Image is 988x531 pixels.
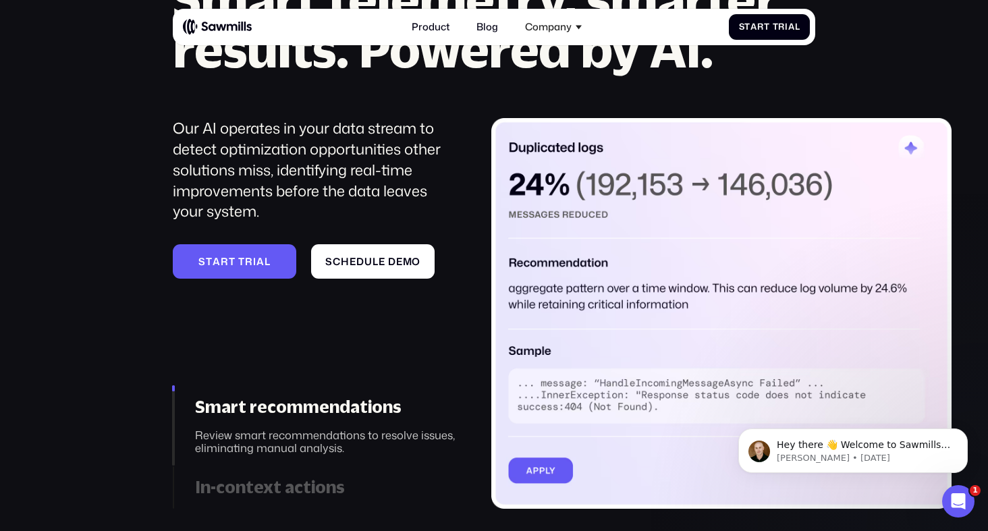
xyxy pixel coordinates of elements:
span: e [350,256,356,268]
span: m [403,256,412,268]
span: i [785,22,788,32]
span: t [206,256,213,268]
span: a [213,256,221,268]
span: r [221,256,229,268]
div: Company [525,21,572,33]
span: S [325,256,333,268]
span: S [198,256,206,268]
div: Smart recommendations [195,397,457,417]
span: d [356,256,364,268]
a: Starttrial [173,244,296,279]
iframe: Intercom notifications message [718,400,988,495]
div: Company [518,13,588,40]
span: r [757,22,764,32]
span: t [238,256,245,268]
span: t [764,22,770,32]
span: T [773,22,779,32]
span: a [750,22,757,32]
span: i [253,256,256,268]
span: o [412,256,420,268]
a: Scheduledemo [311,244,435,279]
span: c [333,256,341,268]
iframe: Intercom live chat [942,485,975,518]
span: l [373,256,379,268]
span: d [388,256,396,268]
div: In-context actions [195,477,457,497]
span: l [795,22,800,32]
span: S [739,22,745,32]
span: l [265,256,271,268]
span: e [396,256,403,268]
span: t [744,22,750,32]
div: Our AI operates in your data stream to detect optimization opportunities other solutions miss, id... [173,118,457,222]
a: StartTrial [729,14,811,39]
span: e [379,256,385,268]
span: a [256,256,265,268]
a: Product [404,13,457,40]
a: Blog [469,13,505,40]
span: u [364,256,373,268]
span: 1 [970,485,981,496]
div: Review smart recommendations to resolve issues, eliminating manual analysis. [195,428,457,455]
span: r [245,256,253,268]
span: a [788,22,795,32]
span: h [341,256,350,268]
span: r [778,22,785,32]
span: t [229,256,236,268]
